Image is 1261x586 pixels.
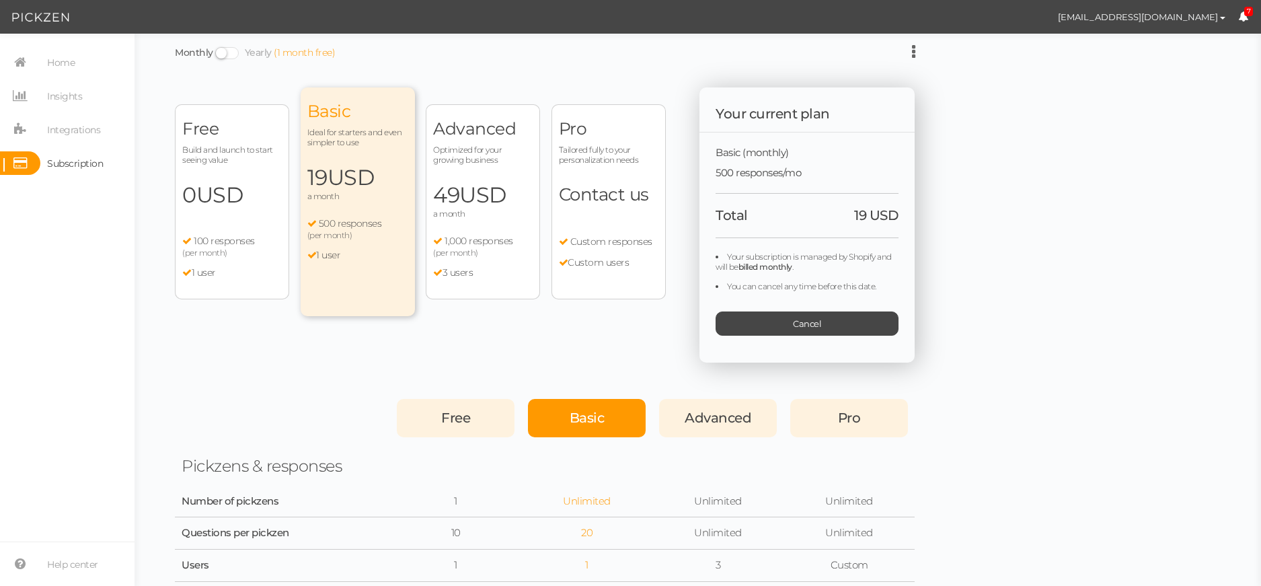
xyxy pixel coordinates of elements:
[47,153,103,174] span: Subscription
[182,267,282,279] li: 1 user
[433,182,533,209] span: 49
[397,559,514,572] div: 1
[570,235,652,248] span: Custom responses
[433,248,478,258] span: (per month)
[854,207,899,224] span: 19 USD
[559,118,658,139] span: Pro
[307,230,352,240] span: (per month)
[559,257,658,269] li: Custom users
[790,495,908,508] div: Unlimited
[182,182,282,209] span: 0
[790,559,908,572] div: Custom
[570,410,605,426] span: Basic
[433,118,533,139] span: Advanced
[699,87,915,133] div: Your current plan
[307,250,408,262] li: 1 user
[397,399,514,437] div: Free
[301,87,415,316] div: Basic Ideal for starters and even simpler to use 19USD a month 500 responses (per month) 1 user
[433,145,533,165] span: Optimized for your growing business
[47,119,100,141] span: Integrations
[397,527,514,540] div: 10
[175,46,213,59] a: Monthly
[319,217,382,229] span: 500 responses
[793,318,821,329] span: Cancel
[738,262,792,272] b: billed monthly
[307,164,408,191] span: 19
[528,559,646,572] div: 1
[528,527,646,540] div: 20
[528,495,646,508] div: Unlimited
[559,145,658,165] span: Tailored fully to your personalization needs
[196,182,243,208] span: USD
[838,410,861,426] span: Pro
[716,252,899,272] li: Your subscription is managed by Shopify and will be .
[307,127,408,147] span: Ideal for starters and even simpler to use
[790,399,908,437] div: Pro
[307,191,340,201] span: a month
[790,527,908,540] div: Unlimited
[47,85,82,107] span: Insights
[1022,5,1045,29] img: 1e5ca9e13a0ff5c6b3e8a59aac4db333
[433,267,533,279] li: 3 users
[194,235,255,247] span: 100 responses
[182,559,383,572] div: Users
[182,248,227,258] span: (per month)
[274,47,335,59] div: (1 month free)
[182,527,383,540] div: Questions per pickzen
[433,209,465,219] span: a month
[659,559,777,572] div: 3
[426,104,540,299] div: Advanced Optimized for your growing business 49USD a month 1,000 responses (per month) 3 users
[445,235,513,247] span: 1,000 responses
[47,554,98,575] span: Help center
[12,9,69,26] img: Pickzen logo
[397,495,514,508] div: 1
[175,104,289,299] div: Free Build and launch to start seeing value 0USD 100 responses (per month) 1 user
[182,118,282,139] span: Free
[182,145,282,165] span: Build and launch to start seeing value
[716,207,748,223] span: Total
[659,495,777,508] div: Unlimited
[659,399,777,437] div: Advanced
[528,399,646,437] div: Basic
[716,312,899,336] div: Cancel
[441,410,470,426] span: Free
[328,164,375,190] span: USD
[659,527,777,540] div: Unlimited
[1058,11,1218,22] span: [EMAIL_ADDRESS][DOMAIN_NAME]
[727,281,876,291] span: You can cancel any time before this date.
[716,139,899,159] div: Basic (monthly)
[182,495,242,508] div: Number of pickzens
[559,184,649,205] span: Contact us
[307,101,408,122] span: Basic
[551,104,666,299] div: Pro Tailored fully to your personalization needs Contact us Custom responses Custom users
[685,410,751,426] span: Advanced
[459,182,506,208] span: USD
[716,167,801,180] span: 500 responses/mo
[182,456,383,476] div: Pickzens & responses
[1045,5,1238,28] button: [EMAIL_ADDRESS][DOMAIN_NAME]
[47,52,75,73] span: Home
[1244,7,1254,17] span: 7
